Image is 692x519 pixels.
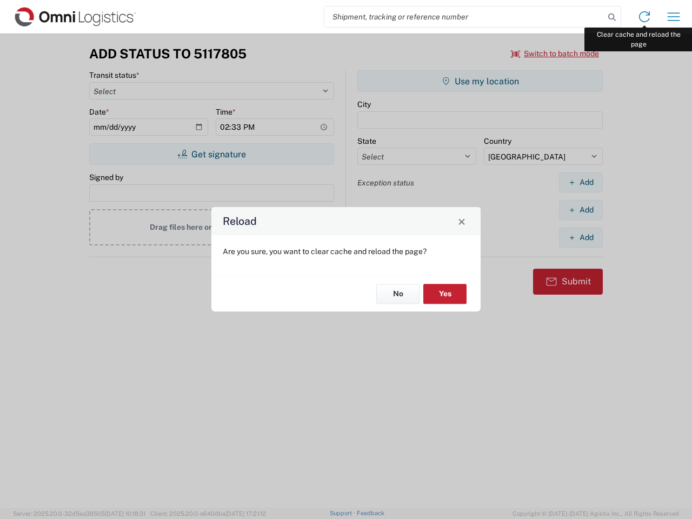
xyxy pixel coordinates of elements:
h4: Reload [223,214,257,229]
button: No [376,284,420,304]
button: Yes [423,284,467,304]
button: Close [454,214,469,229]
input: Shipment, tracking or reference number [324,6,604,27]
p: Are you sure, you want to clear cache and reload the page? [223,247,469,256]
